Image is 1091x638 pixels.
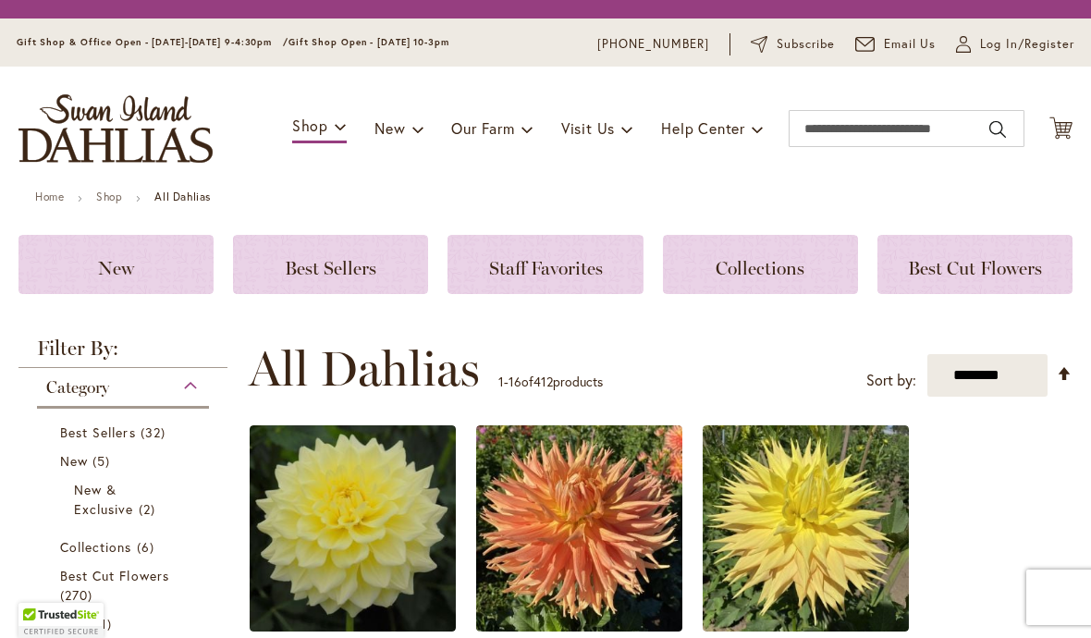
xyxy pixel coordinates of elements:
p: - of products [498,367,603,397]
a: Best Cut Flowers [877,235,1073,294]
span: 412 [533,373,553,390]
span: New [60,452,88,470]
span: 5 [92,451,115,471]
span: 16 [509,373,521,390]
span: Email Us [884,35,937,54]
img: AC BEN [476,425,682,632]
span: 32 [141,423,170,442]
a: store logo [18,94,213,163]
a: Staff Favorites [447,235,643,294]
a: Collections [60,537,190,557]
a: New [18,235,214,294]
span: Gift Shop & Office Open - [DATE]-[DATE] 9-4:30pm / [17,36,288,48]
span: Collections [60,538,132,556]
span: Best Cut Flowers [908,257,1042,279]
span: 270 [60,585,97,605]
a: Shop [96,190,122,203]
span: 6 [137,537,159,557]
span: Best Sellers [285,257,376,279]
a: [PHONE_NUMBER] [597,35,709,54]
span: Visit Us [561,118,615,138]
span: New [374,118,405,138]
a: New [60,451,190,471]
span: Subscribe [777,35,835,54]
span: Collections [716,257,804,279]
span: 1 [498,373,504,390]
a: Best Sellers [60,423,190,442]
span: Staff Favorites [489,257,603,279]
a: Log In/Register [956,35,1074,54]
span: Category [46,377,109,398]
span: 1 [96,614,116,633]
a: AC Jeri [703,618,909,635]
span: New [98,257,134,279]
span: New & Exclusive [74,481,133,518]
label: Sort by: [866,363,916,398]
span: Gift Shop Open - [DATE] 10-3pm [288,36,449,48]
span: All Dahlias [249,341,480,397]
a: Seed [60,614,190,633]
a: A-Peeling [250,618,456,635]
img: A-Peeling [250,425,456,632]
a: Home [35,190,64,203]
span: Our Farm [451,118,514,138]
iframe: Launch Accessibility Center [14,572,66,624]
a: Collections [663,235,858,294]
span: Help Center [661,118,745,138]
a: Best Sellers [233,235,428,294]
span: Shop [292,116,328,135]
a: Email Us [855,35,937,54]
img: AC Jeri [703,425,909,632]
strong: Filter By: [18,338,227,368]
a: Best Cut Flowers [60,566,190,605]
a: AC BEN [476,618,682,635]
span: Log In/Register [980,35,1074,54]
a: Subscribe [751,35,835,54]
a: New &amp; Exclusive [74,480,177,519]
span: Best Sellers [60,423,136,441]
strong: All Dahlias [154,190,211,203]
span: Best Cut Flowers [60,567,169,584]
span: 2 [139,499,160,519]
